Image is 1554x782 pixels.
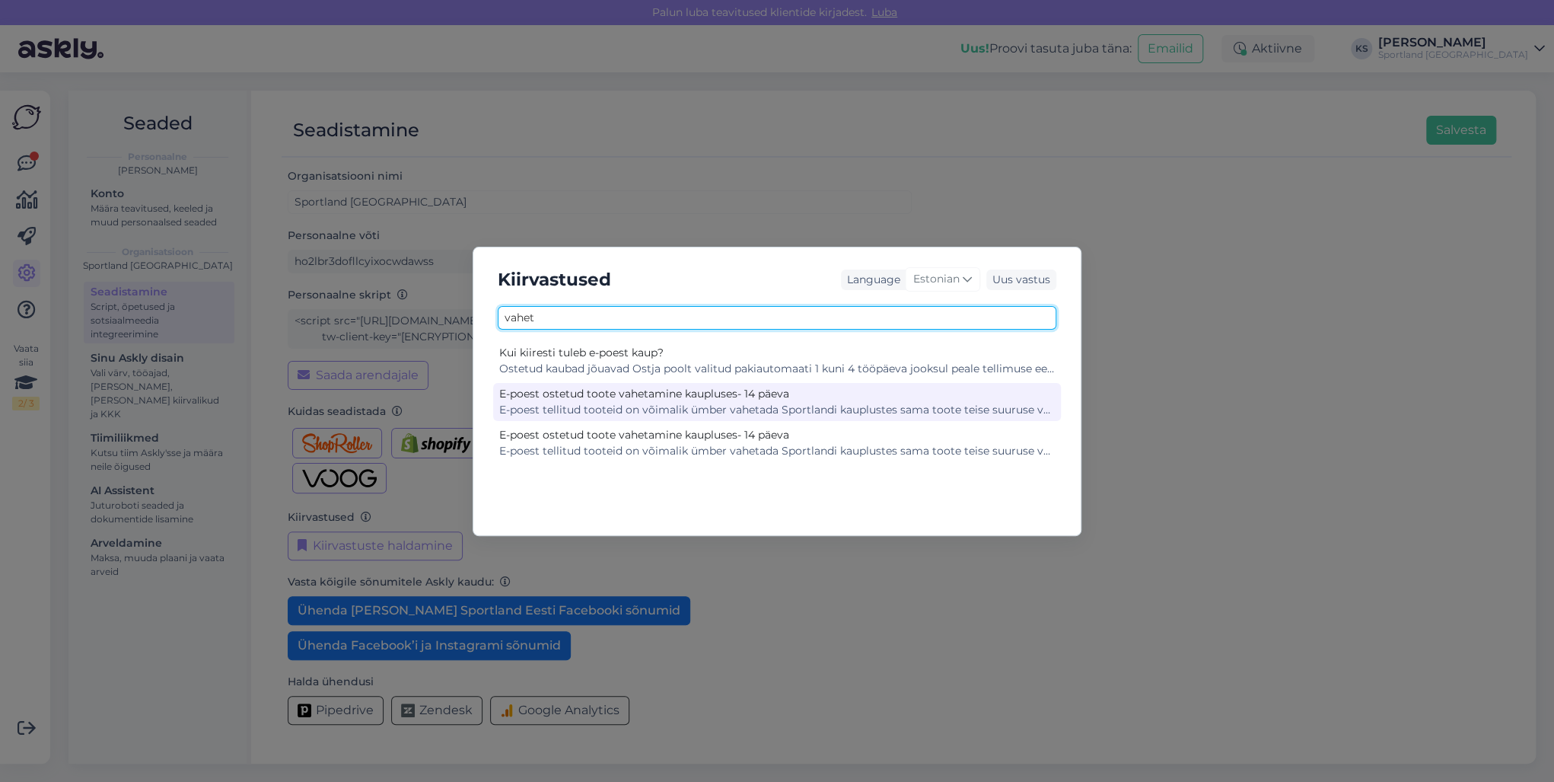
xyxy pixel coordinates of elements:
[841,272,900,288] div: Language
[499,443,1055,459] div: E-poest tellitud tooteid on võimalik ümber vahetada Sportlandi kauplustes sama toote teise suurus...
[499,345,1055,361] div: Kui kiiresti tuleb e-poest kaup?
[499,402,1055,418] div: E-poest tellitud tooteid on võimalik ümber vahetada Sportlandi kauplustes sama toote teise suurus...
[498,306,1056,330] input: Otsi kiirvastuseid
[913,271,960,288] span: Estonian
[499,361,1055,377] div: Ostetud kaubad jõuavad Ostja poolt valitud pakiautomaati 1 kuni 4 tööpäeva jooksul peale tellimus...
[498,266,611,294] h5: Kiirvastused
[499,427,1055,443] div: E-poest ostetud toote vahetamine kaupluses- 14 päeva
[986,270,1056,290] div: Uus vastus
[499,386,1055,402] div: E-poest ostetud toote vahetamine kaupluses- 14 päeva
